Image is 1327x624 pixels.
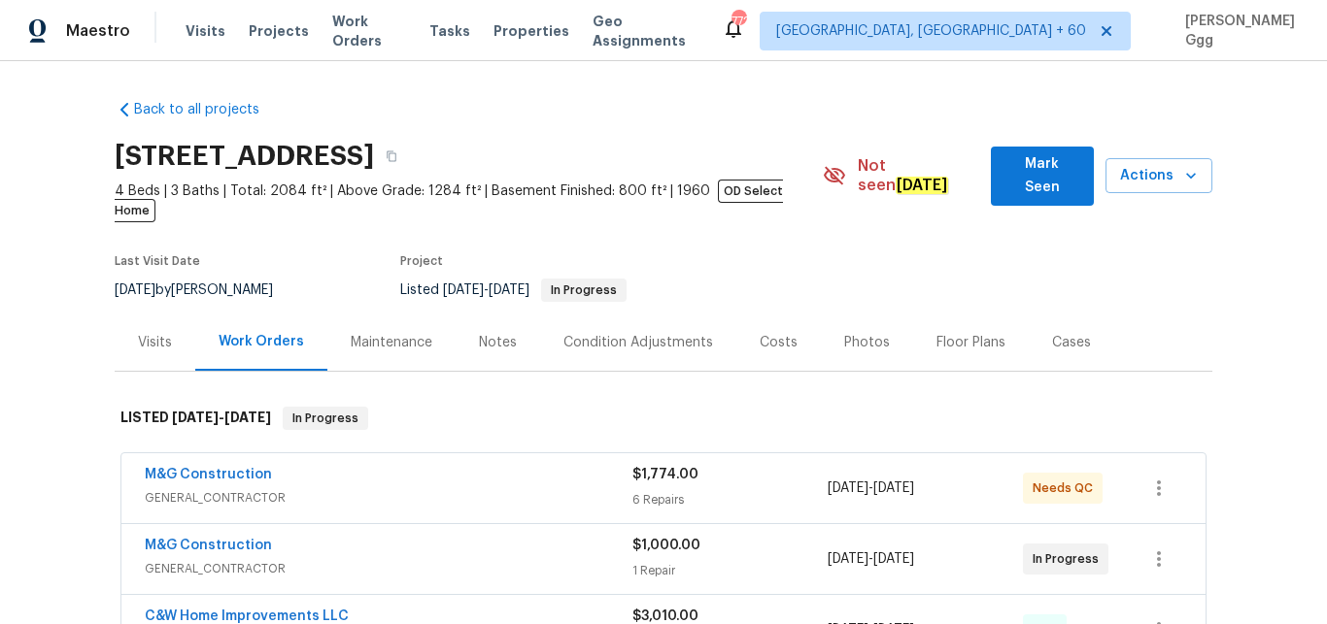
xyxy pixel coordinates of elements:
[563,333,713,352] div: Condition Adjustments
[145,539,272,552] a: M&G Construction
[1033,478,1101,498] span: Needs QC
[429,24,470,38] span: Tasks
[443,283,484,297] span: [DATE]
[896,177,948,194] em: [DATE]
[760,333,798,352] div: Costs
[224,411,271,424] span: [DATE]
[249,21,309,41] span: Projects
[479,333,517,352] div: Notes
[732,12,745,31] div: 772
[66,21,130,41] span: Maestro
[632,561,828,580] div: 1 Repair
[186,21,225,41] span: Visits
[936,333,1005,352] div: Floor Plans
[858,156,979,195] span: Not seen
[115,181,823,220] span: 4 Beds | 3 Baths | Total: 2084 ft² | Above Grade: 1284 ft² | Basement Finished: 800 ft² | 1960
[145,559,632,578] span: GENERAL_CONTRACTOR
[776,21,1086,41] span: [GEOGRAPHIC_DATA], [GEOGRAPHIC_DATA] + 60
[828,478,914,498] span: -
[145,468,272,481] a: M&G Construction
[172,411,271,424] span: -
[632,468,698,481] span: $1,774.00
[828,552,868,566] span: [DATE]
[828,549,914,569] span: -
[1106,158,1212,194] button: Actions
[351,333,432,352] div: Maintenance
[844,333,890,352] div: Photos
[400,283,627,297] span: Listed
[332,12,406,50] span: Work Orders
[1177,12,1298,50] span: [PERSON_NAME] Ggg
[543,284,625,296] span: In Progress
[443,283,529,297] span: -
[1052,333,1091,352] div: Cases
[632,539,700,552] span: $1,000.00
[115,279,296,302] div: by [PERSON_NAME]
[285,409,366,428] span: In Progress
[991,147,1094,206] button: Mark Seen
[1006,152,1078,200] span: Mark Seen
[873,552,914,566] span: [DATE]
[172,411,219,424] span: [DATE]
[828,481,868,495] span: [DATE]
[493,21,569,41] span: Properties
[632,609,698,623] span: $3,010.00
[219,332,304,351] div: Work Orders
[115,180,783,222] span: OD Select Home
[489,283,529,297] span: [DATE]
[145,609,349,623] a: C&W Home Improvements LLC
[145,488,632,508] span: GENERAL_CONTRACTOR
[115,387,1212,449] div: LISTED [DATE]-[DATE]In Progress
[873,481,914,495] span: [DATE]
[138,333,172,352] div: Visits
[120,407,271,430] h6: LISTED
[593,12,698,50] span: Geo Assignments
[115,283,155,297] span: [DATE]
[1033,549,1106,569] span: In Progress
[374,139,409,174] button: Copy Address
[400,255,443,267] span: Project
[1121,164,1197,188] span: Actions
[632,490,828,509] div: 6 Repairs
[115,255,200,267] span: Last Visit Date
[115,147,374,166] h2: [STREET_ADDRESS]
[115,100,301,119] a: Back to all projects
